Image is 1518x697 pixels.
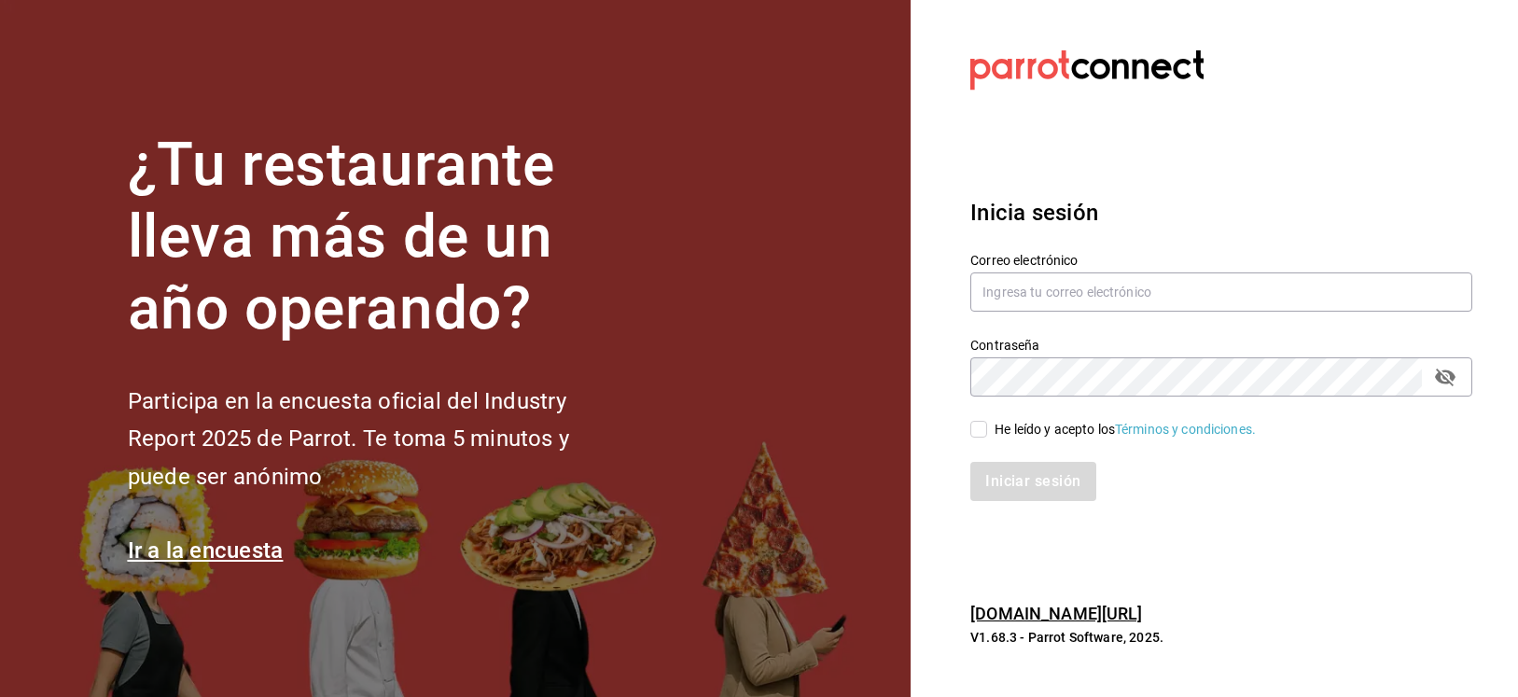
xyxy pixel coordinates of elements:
[1429,361,1461,393] button: passwordField
[970,628,1472,647] p: V1.68.3 - Parrot Software, 2025.
[995,420,1256,439] div: He leído y acepto los
[1115,422,1256,437] a: Términos y condiciones.
[970,196,1472,230] h3: Inicia sesión
[970,339,1472,352] label: Contraseña
[128,130,632,344] h1: ¿Tu restaurante lleva más de un año operando?
[970,254,1472,267] label: Correo electrónico
[970,604,1142,623] a: [DOMAIN_NAME][URL]
[128,537,284,564] a: Ir a la encuesta
[970,272,1472,312] input: Ingresa tu correo electrónico
[128,383,632,496] h2: Participa en la encuesta oficial del Industry Report 2025 de Parrot. Te toma 5 minutos y puede se...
